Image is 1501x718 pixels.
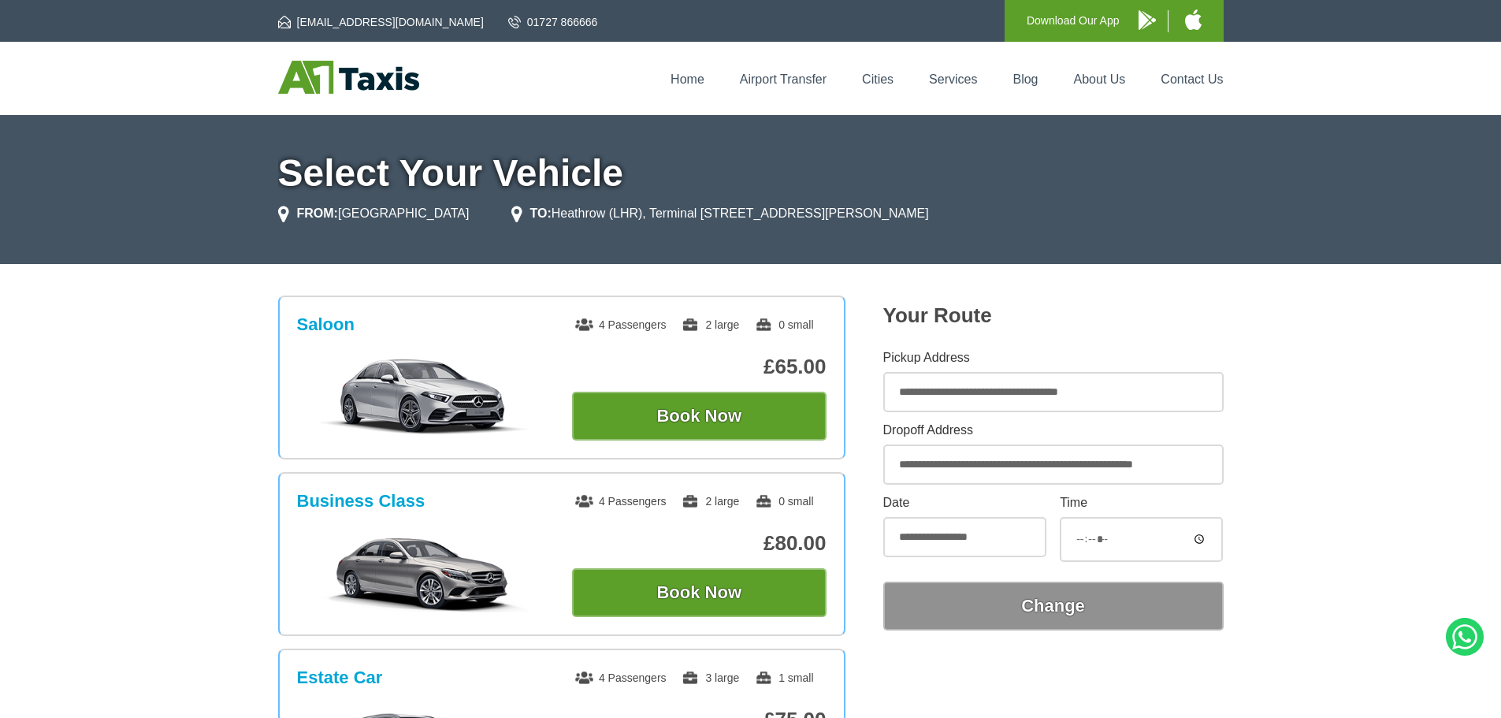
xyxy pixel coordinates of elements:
[297,314,355,335] h3: Saloon
[575,495,667,508] span: 4 Passengers
[305,357,542,436] img: Saloon
[755,318,813,331] span: 0 small
[740,73,827,86] a: Airport Transfer
[278,204,470,223] li: [GEOGRAPHIC_DATA]
[883,424,1224,437] label: Dropoff Address
[1161,73,1223,86] a: Contact Us
[1074,73,1126,86] a: About Us
[1027,11,1120,31] p: Download Our App
[278,14,484,30] a: [EMAIL_ADDRESS][DOMAIN_NAME]
[883,497,1046,509] label: Date
[297,206,338,220] strong: FROM:
[1139,10,1156,30] img: A1 Taxis Android App
[575,671,667,684] span: 4 Passengers
[278,154,1224,192] h1: Select Your Vehicle
[575,318,667,331] span: 4 Passengers
[530,206,552,220] strong: TO:
[682,318,739,331] span: 2 large
[682,671,739,684] span: 3 large
[278,61,419,94] img: A1 Taxis St Albans LTD
[572,531,827,556] p: £80.00
[682,495,739,508] span: 2 large
[755,671,813,684] span: 1 small
[883,582,1224,631] button: Change
[883,352,1224,364] label: Pickup Address
[508,14,598,30] a: 01727 866666
[572,568,827,617] button: Book Now
[572,392,827,441] button: Book Now
[572,355,827,379] p: £65.00
[862,73,894,86] a: Cities
[297,668,383,688] h3: Estate Car
[671,73,704,86] a: Home
[1185,9,1202,30] img: A1 Taxis iPhone App
[755,495,813,508] span: 0 small
[929,73,977,86] a: Services
[511,204,929,223] li: Heathrow (LHR), Terminal [STREET_ADDRESS][PERSON_NAME]
[305,534,542,612] img: Business Class
[883,303,1224,328] h2: Your Route
[1012,73,1038,86] a: Blog
[297,491,425,512] h3: Business Class
[1060,497,1223,509] label: Time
